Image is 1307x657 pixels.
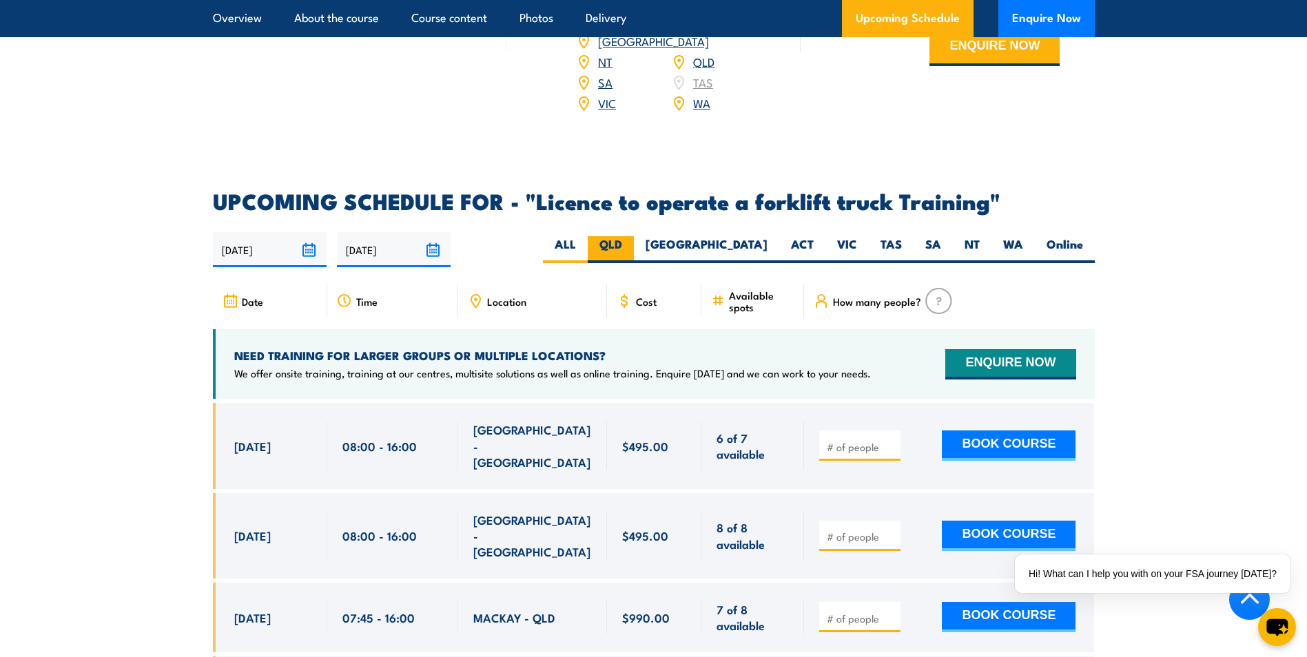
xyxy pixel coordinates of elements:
span: [DATE] [234,438,271,454]
button: chat-button [1258,608,1296,646]
span: 6 of 7 available [717,430,789,462]
label: ALL [543,236,588,263]
a: [GEOGRAPHIC_DATA] [598,32,709,49]
p: We offer onsite training, training at our centres, multisite solutions as well as online training... [234,366,871,380]
a: WA [693,94,710,111]
button: ENQUIRE NOW [929,29,1060,66]
label: SA [914,236,953,263]
label: Online [1035,236,1095,263]
span: $990.00 [622,609,670,625]
a: SA [598,74,613,90]
span: 8 of 8 available [717,519,789,552]
span: Available spots [729,289,794,313]
label: NT [953,236,991,263]
h4: NEED TRAINING FOR LARGER GROUPS OR MULTIPLE LOCATIONS? [234,348,871,363]
input: # of people [827,440,896,454]
button: BOOK COURSE [942,521,1076,551]
label: [GEOGRAPHIC_DATA] [634,236,779,263]
span: 07:45 - 16:00 [342,609,415,625]
button: BOOK COURSE [942,602,1076,632]
label: QLD [588,236,634,263]
span: Location [487,295,526,307]
h2: UPCOMING SCHEDULE FOR - "Licence to operate a forklift truck Training" [213,191,1095,210]
span: How many people? [833,295,921,307]
span: [DATE] [234,528,271,543]
label: VIC [825,236,869,263]
div: Hi! What can I help you with on your FSA journey [DATE]? [1015,554,1290,593]
label: TAS [869,236,914,263]
input: To date [337,232,451,267]
span: [GEOGRAPHIC_DATA] - [GEOGRAPHIC_DATA] [473,512,592,560]
span: [DATE] [234,609,271,625]
span: 7 of 8 available [717,601,789,634]
span: [GEOGRAPHIC_DATA] - [GEOGRAPHIC_DATA] [473,421,592,470]
button: ENQUIRE NOW [945,349,1076,379]
span: Cost [636,295,657,307]
a: VIC [598,94,616,111]
label: ACT [779,236,825,263]
span: $495.00 [622,438,668,454]
span: 08:00 - 16:00 [342,528,417,543]
button: BOOK COURSE [942,430,1076,461]
input: From date [213,232,327,267]
span: MACKAY - QLD [473,609,555,625]
span: $495.00 [622,528,668,543]
input: # of people [827,612,896,625]
a: NT [598,53,613,70]
span: 08:00 - 16:00 [342,438,417,454]
input: # of people [827,530,896,543]
span: Date [242,295,263,307]
span: Time [356,295,378,307]
a: QLD [693,53,714,70]
label: WA [991,236,1035,263]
